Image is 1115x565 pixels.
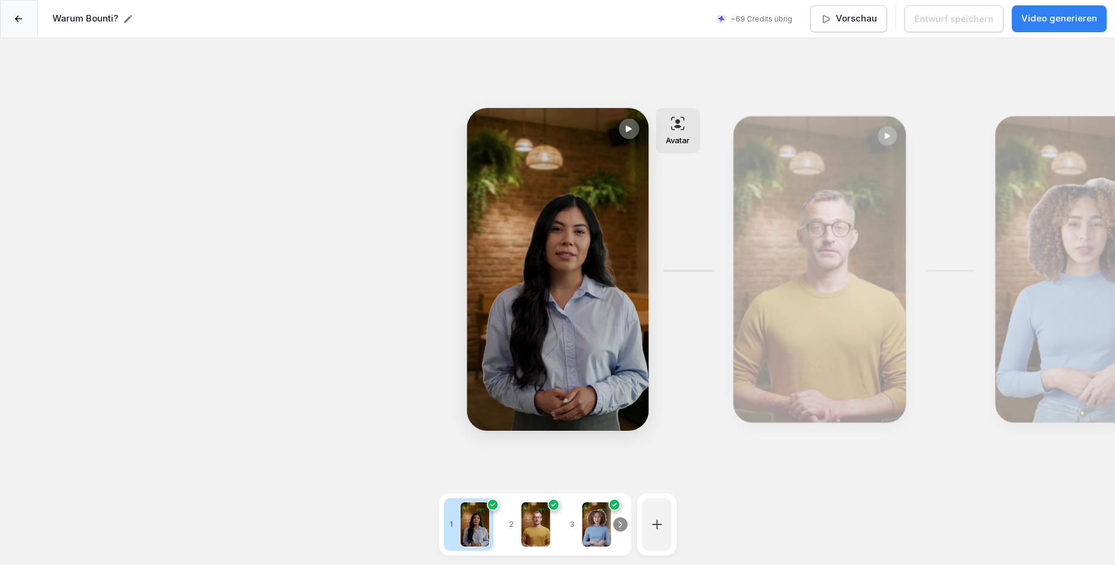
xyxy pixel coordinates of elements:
div: Entwurf speichern [915,13,993,26]
button: Entwurf speichern [904,5,1003,32]
p: 3 [566,519,578,530]
p: Vorschau [836,12,877,26]
h2: Warum Bounti? [52,12,118,26]
p: 2 [505,519,517,530]
p: Avatar [666,135,690,145]
button: Video generieren [1012,5,1107,32]
button: Vorschau [810,5,887,32]
p: 1 [446,519,456,530]
p: ~69 Credits übrig [731,14,792,24]
p: Video generieren [1021,12,1097,26]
